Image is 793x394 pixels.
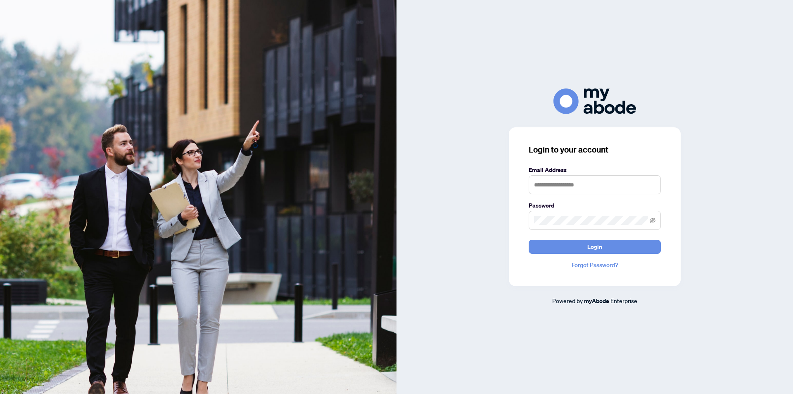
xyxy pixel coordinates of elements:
label: Password [529,201,661,210]
span: Powered by [552,297,583,304]
span: eye-invisible [650,217,655,223]
a: myAbode [584,296,609,306]
button: Login [529,240,661,254]
img: ma-logo [553,88,636,114]
span: Enterprise [610,297,637,304]
label: Email Address [529,165,661,174]
a: Forgot Password? [529,260,661,270]
h3: Login to your account [529,144,661,155]
span: Login [587,240,602,253]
